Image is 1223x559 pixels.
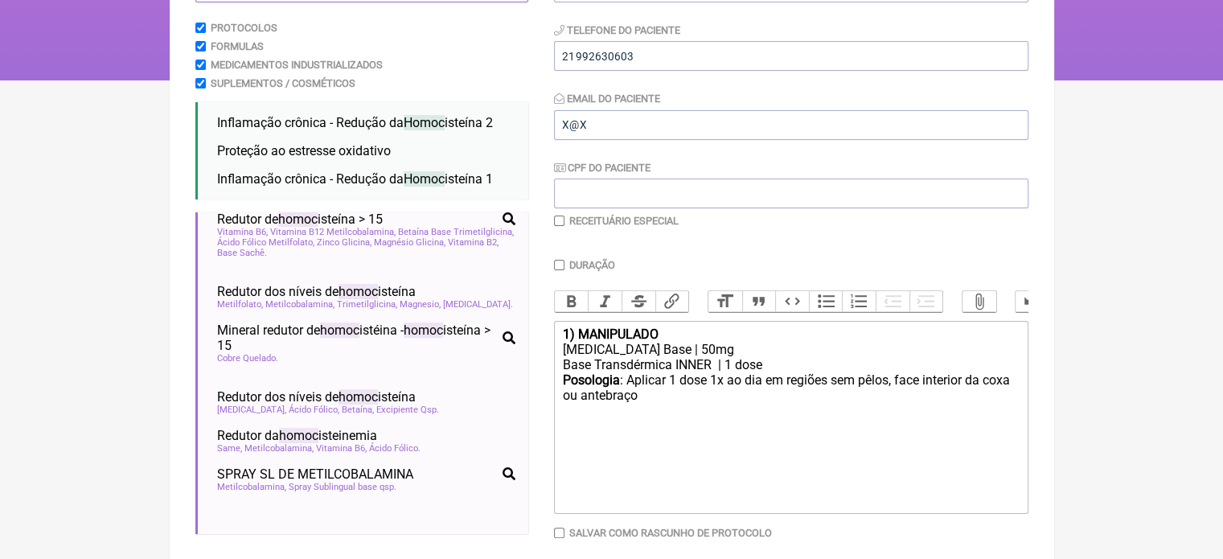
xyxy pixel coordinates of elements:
span: Vitamina B2 [448,237,499,248]
span: Redutor da isteinemia [217,428,377,443]
span: Metilcobalamina [244,443,314,454]
span: homoc [339,389,378,405]
button: Decrease Level [876,291,909,312]
span: Ácido Fólico [369,443,421,454]
span: homoc [404,323,443,338]
span: Redutor dos níveis de isteína [217,284,416,299]
button: Code [775,291,809,312]
button: Attach Files [962,291,996,312]
button: Undo [1016,291,1049,312]
span: Base Sachê [217,248,267,258]
span: homoc [339,284,378,299]
label: Medicamentos Industrializados [211,59,383,71]
span: Homoc [404,171,445,187]
span: Magnésio Glicina [374,237,445,248]
button: Bold [555,291,589,312]
strong: 1) MANIPULADO [562,327,658,342]
span: Redutor de isteína > 15 [217,212,383,227]
span: Metilcobalamina [217,482,286,492]
label: CPF do Paciente [554,162,650,174]
span: Proteção ao estresse oxidativo [217,143,391,158]
span: Metilfolato [217,299,263,310]
span: Inflamação crônica - Redução da isteína 2 [217,115,493,130]
label: Protocolos [211,22,277,34]
div: Base Transdérmica INNER | 1 dose [562,357,1019,372]
label: Email do Paciente [554,92,660,105]
div: : Aplicar 1 dose 1x ao dia em regiões sem pêlos, face interior da coxa ou antebraço ㅤ [562,372,1019,450]
label: Salvar como rascunho de Protocolo [569,527,772,539]
span: Vitamina B12 Metilcobalamina [270,227,396,237]
span: Redutor dos níveis de isteína [217,389,416,405]
span: Same [217,443,242,454]
label: Receituário Especial [569,215,679,227]
div: [MEDICAL_DATA] Base | 50mg [562,342,1019,357]
span: [MEDICAL_DATA] [443,299,513,310]
span: SPRAY SL DE METILCOBALAMINA [217,467,413,482]
span: Spray Sublingual base qsp [289,482,396,492]
label: Suplementos / Cosméticos [211,77,355,89]
button: Heading [708,291,742,312]
label: Telefone do Paciente [554,24,680,36]
strong: Posologia [562,372,619,388]
span: Ácido Fólico Metilfolato [217,237,314,248]
span: Trimetilglicina [337,299,397,310]
span: Cobre Quelado [217,353,278,364]
span: homoc [279,428,318,443]
span: Vitamina B6 [217,227,268,237]
label: Duração [569,259,615,271]
button: Link [655,291,689,312]
span: [MEDICAL_DATA] [217,405,286,415]
span: Betaína [342,405,374,415]
span: homoc [320,323,359,338]
span: Ácido Fólico [289,405,339,415]
span: Inflamação crônica - Redução da isteína 1 [217,171,493,187]
button: Bullets [809,291,843,312]
span: Excipiente Qsp [376,405,439,415]
span: Mineral redutor de istéina - isteína > 15 [217,323,496,353]
span: Betaína Base Trimetilglicina [398,227,514,237]
button: Strikethrough [622,291,655,312]
button: Numbers [842,291,876,312]
span: Zinco Glicina [317,237,371,248]
label: Formulas [211,40,264,52]
span: Vitamina B6 [316,443,367,454]
button: Italic [588,291,622,312]
span: homoc [278,212,318,227]
button: Quote [742,291,776,312]
button: Increase Level [909,291,943,312]
span: Metilcobalamina [265,299,334,310]
span: Magnesio [400,299,441,310]
span: Homoc [404,115,445,130]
